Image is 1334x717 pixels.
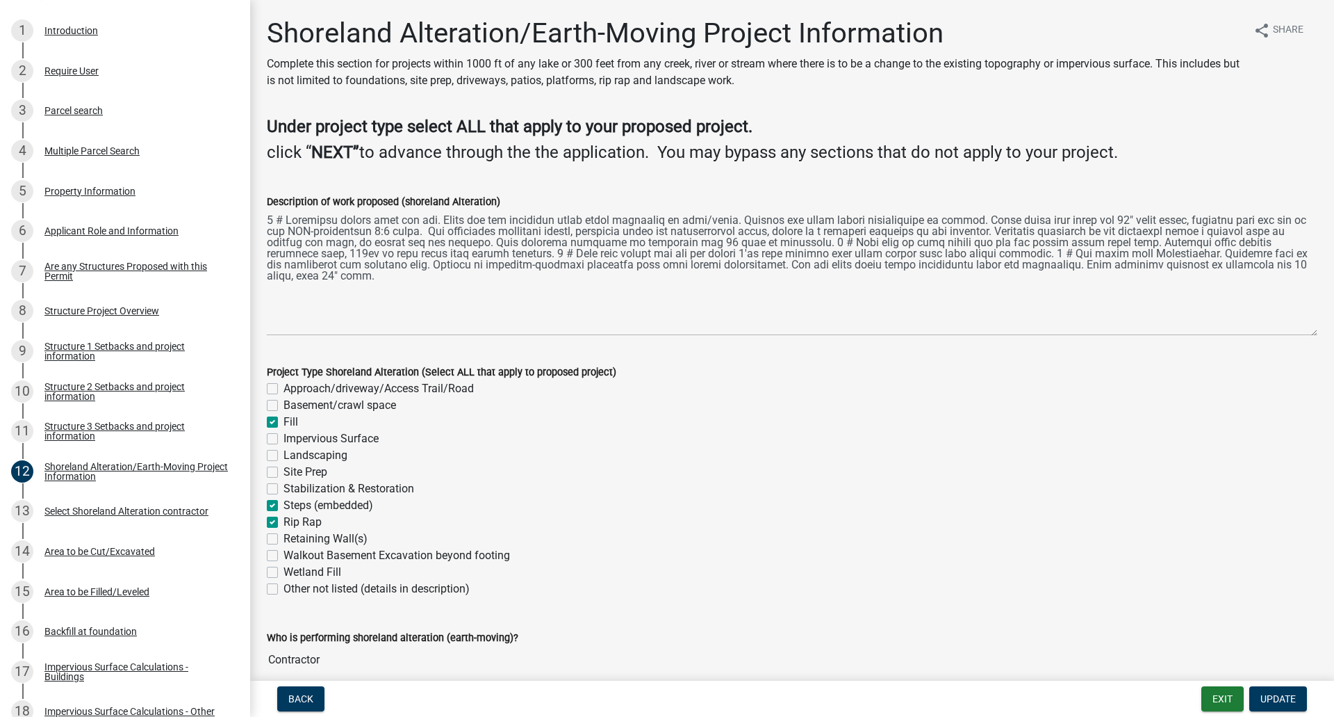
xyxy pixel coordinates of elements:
[283,497,373,514] label: Steps (embedded)
[267,56,1242,89] p: Complete this section for projects within 1000 ft of any lake or 300 feet from any creek, river o...
[44,547,155,556] div: Area to be Cut/Excavated
[11,260,33,282] div: 7
[44,627,137,636] div: Backfill at foundation
[11,340,33,362] div: 9
[1273,22,1303,39] span: Share
[283,414,298,430] label: Fill
[11,99,33,122] div: 3
[283,380,474,397] label: Approach/driveway/Access Trail/Road
[277,686,324,711] button: Back
[44,707,215,716] div: Impervious Surface Calculations - Other
[44,587,149,597] div: Area to be Filled/Leveled
[11,220,33,242] div: 6
[44,382,228,401] div: Structure 2 Setbacks and project information
[44,66,99,76] div: Require User
[11,460,33,483] div: 12
[283,447,347,464] label: Landscaping
[11,60,33,82] div: 2
[1253,22,1270,39] i: share
[11,300,33,322] div: 8
[311,143,359,162] strong: NEXT”
[283,464,327,481] label: Site Prep
[11,140,33,162] div: 4
[11,620,33,643] div: 16
[11,500,33,522] div: 13
[283,531,368,547] label: Retaining Wall(s)
[11,661,33,683] div: 17
[44,662,228,682] div: Impervious Surface Calculations - Buildings
[11,420,33,442] div: 11
[1260,693,1296,704] span: Update
[267,634,518,643] label: Who is performing shoreland alteration (earth-moving)?
[267,117,752,136] strong: Under project type select ALL that apply to your proposed project.
[283,481,414,497] label: Stabilization & Restoration
[44,226,179,236] div: Applicant Role and Information
[283,581,470,597] label: Other not listed (details in description)
[11,380,33,403] div: 10
[283,547,510,564] label: Walkout Basement Excavation beyond footing
[1242,17,1315,44] button: shareShare
[11,581,33,603] div: 15
[267,143,1317,163] h4: click “ to advance through the the application. You may bypass any sections that do not apply to ...
[44,261,228,281] div: Are any Structures Proposed with this Permit
[44,421,228,441] div: Structure 3 Setbacks and project information
[44,106,103,115] div: Parcel search
[288,693,313,704] span: Back
[283,514,322,531] label: Rip Rap
[283,430,379,447] label: Impervious Surface
[44,462,228,481] div: Shoreland Alteration/Earth-Moving Project Information
[44,306,159,316] div: Structure Project Overview
[44,26,98,35] div: Introduction
[283,397,396,414] label: Basement/crawl space
[1201,686,1244,711] button: Exit
[11,540,33,563] div: 14
[11,180,33,202] div: 5
[44,506,208,516] div: Select Shoreland Alteration contractor
[1249,686,1307,711] button: Update
[283,564,341,581] label: Wetland Fill
[44,186,135,196] div: Property Information
[44,341,228,361] div: Structure 1 Setbacks and project information
[267,17,1242,50] h1: Shoreland Alteration/Earth-Moving Project Information
[267,198,500,207] label: Description of work proposed (shoreland Alteration)
[11,19,33,42] div: 1
[44,146,140,156] div: Multiple Parcel Search
[267,368,616,378] label: Project Type Shoreland Alteration (Select ALL that apply to proposed project)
